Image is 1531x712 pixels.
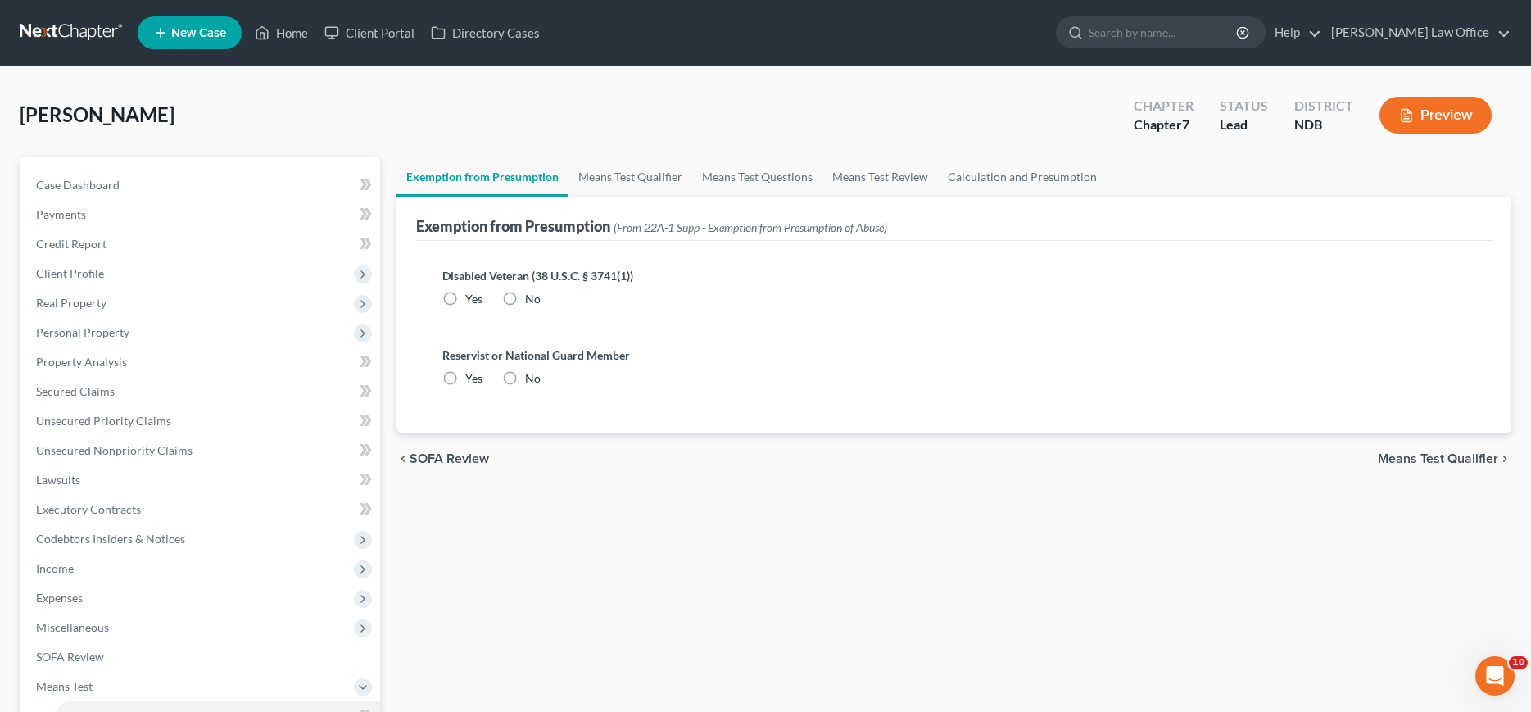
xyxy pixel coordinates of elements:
span: Yes [465,371,482,385]
span: No [525,371,541,385]
span: Executory Contracts [36,502,141,516]
span: Unsecured Priority Claims [36,414,171,428]
i: chevron_left [396,452,410,465]
span: New Case [171,27,226,39]
a: Means Test Questions [692,157,822,197]
span: 7 [1182,116,1189,132]
input: Search by name... [1089,17,1239,48]
a: Help [1266,18,1321,48]
span: Client Profile [36,266,104,280]
span: Expenses [36,591,83,605]
button: Preview [1379,97,1492,134]
div: Chapter [1134,97,1194,116]
span: Credit Report [36,237,106,251]
button: Means Test Qualifier chevron_right [1378,452,1511,465]
div: District [1294,97,1353,116]
a: Directory Cases [423,18,548,48]
a: Exemption from Presumption [396,157,568,197]
span: Miscellaneous [36,620,109,634]
div: NDB [1294,116,1353,134]
span: SOFA Review [410,452,489,465]
a: Means Test Qualifier [568,157,692,197]
span: Lawsuits [36,473,80,487]
a: Unsecured Nonpriority Claims [23,436,380,465]
iframe: Intercom live chat [1475,656,1515,696]
span: Means Test [36,679,93,693]
span: (From 22A-1 Supp - Exemption from Presumption of Abuse) [614,220,887,234]
div: Exemption from Presumption [416,216,887,236]
span: Income [36,561,74,575]
span: Means Test Qualifier [1378,452,1498,465]
a: SOFA Review [23,642,380,672]
div: Chapter [1134,116,1194,134]
div: Lead [1220,116,1268,134]
div: Status [1220,97,1268,116]
a: Unsecured Priority Claims [23,406,380,436]
a: Payments [23,200,380,229]
span: Case Dashboard [36,178,120,192]
span: Personal Property [36,325,129,339]
button: chevron_left SOFA Review [396,452,489,465]
span: [PERSON_NAME] [20,102,174,126]
a: Means Test Review [822,157,938,197]
span: 10 [1509,656,1528,669]
span: Secured Claims [36,384,115,398]
i: chevron_right [1498,452,1511,465]
label: Reservist or National Guard Member [442,347,1465,364]
a: Client Portal [316,18,423,48]
a: Credit Report [23,229,380,259]
label: Disabled Veteran (38 U.S.C. § 3741(1)) [442,267,1465,284]
a: Calculation and Presumption [938,157,1107,197]
span: Codebtors Insiders & Notices [36,532,185,546]
a: Lawsuits [23,465,380,495]
a: Property Analysis [23,347,380,377]
span: Real Property [36,296,106,310]
span: Yes [465,292,482,306]
span: Payments [36,207,86,221]
a: [PERSON_NAME] Law Office [1323,18,1511,48]
a: Executory Contracts [23,495,380,524]
span: Unsecured Nonpriority Claims [36,443,193,457]
span: No [525,292,541,306]
a: Secured Claims [23,377,380,406]
span: Property Analysis [36,355,127,369]
a: Home [247,18,316,48]
a: Case Dashboard [23,170,380,200]
span: SOFA Review [36,650,104,664]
